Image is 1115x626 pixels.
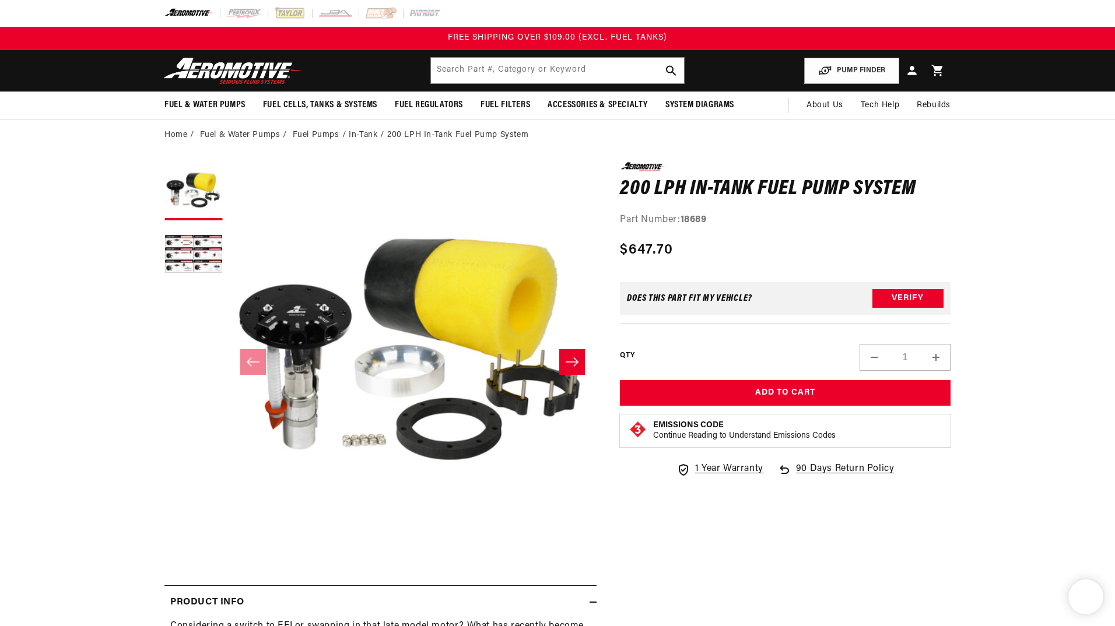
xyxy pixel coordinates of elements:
summary: System Diagrams [657,92,743,119]
button: Load image 1 in gallery view [164,162,223,220]
nav: breadcrumbs [164,129,951,142]
span: Fuel Regulators [395,99,463,111]
button: Slide right [559,349,585,375]
li: 200 LPH In-Tank Fuel Pump System [387,129,528,142]
span: Accessories & Specialty [548,99,648,111]
summary: Fuel Filters [472,92,539,119]
media-gallery: Gallery Viewer [164,162,597,561]
span: FREE SHIPPING OVER $109.00 (EXCL. FUEL TANKS) [448,33,667,42]
button: search button [658,58,684,83]
span: System Diagrams [665,99,734,111]
a: 1 Year Warranty [676,462,763,477]
a: Home [164,129,187,142]
summary: Accessories & Specialty [539,92,657,119]
input: Search by Part Number, Category or Keyword [431,58,684,83]
p: Continue Reading to Understand Emissions Codes [653,431,836,441]
h2: Product Info [170,595,244,610]
summary: Fuel Regulators [386,92,472,119]
button: PUMP FINDER [804,58,899,84]
span: 1 Year Warranty [695,462,763,477]
a: About Us [798,92,852,119]
a: Fuel Pumps [293,129,339,142]
summary: Tech Help [852,92,908,119]
summary: Product Info [164,586,597,620]
summary: Fuel & Water Pumps [156,92,254,119]
summary: Fuel Cells, Tanks & Systems [254,92,386,119]
button: Load image 2 in gallery view [164,226,223,284]
button: Slide left [240,349,266,375]
img: Aeromotive [160,57,306,85]
button: Verify [872,289,944,308]
span: 90 Days Return Policy [796,462,895,488]
span: Tech Help [861,99,899,112]
span: Rebuilds [917,99,951,112]
div: Part Number: [620,213,951,228]
span: About Us [807,101,843,110]
img: Emissions code [629,420,647,439]
button: Emissions CodeContinue Reading to Understand Emissions Codes [653,420,836,441]
span: Fuel Cells, Tanks & Systems [263,99,377,111]
label: QTY [620,351,634,361]
summary: Rebuilds [908,92,959,119]
div: Does This part fit My vehicle? [627,294,752,303]
button: Add to Cart [620,380,951,406]
li: In-Tank [349,129,387,142]
a: 90 Days Return Policy [777,462,895,488]
span: $647.70 [620,240,673,261]
strong: 18689 [681,215,707,224]
a: Fuel & Water Pumps [200,129,280,142]
h1: 200 LPH In-Tank Fuel Pump System [620,180,951,199]
span: Fuel Filters [481,99,530,111]
strong: Emissions Code [653,421,724,430]
span: Fuel & Water Pumps [164,99,246,111]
